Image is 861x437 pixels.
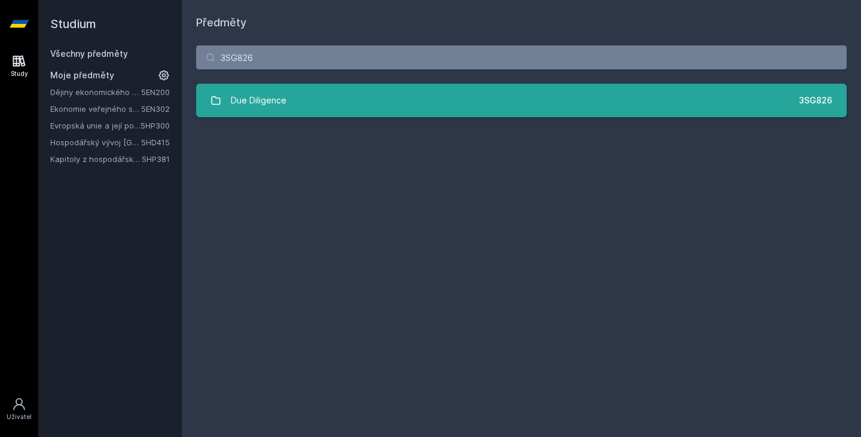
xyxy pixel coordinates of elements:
[50,153,142,165] a: Kapitoly z hospodářské politiky
[50,69,114,81] span: Moje předměty
[196,14,847,31] h1: Předměty
[141,87,170,97] a: 5EN200
[141,104,170,114] a: 5EN302
[7,412,32,421] div: Uživatel
[196,84,847,117] a: Due Diligence 3SG826
[799,94,832,106] div: 3SG826
[141,121,170,130] a: 5HP300
[231,88,286,112] div: Due Diligence
[50,103,141,115] a: Ekonomie veřejného sektoru
[196,45,847,69] input: Název nebo ident předmětu…
[50,48,128,59] a: Všechny předměty
[141,137,170,147] a: 5HD415
[2,48,36,84] a: Study
[50,86,141,98] a: Dějiny ekonomického myšlení
[142,154,170,164] a: 5HP381
[2,391,36,427] a: Uživatel
[50,120,141,132] a: Evropská unie a její politiky
[50,136,141,148] a: Hospodářský vývoj [GEOGRAPHIC_DATA] po roce 1945
[11,69,28,78] div: Study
